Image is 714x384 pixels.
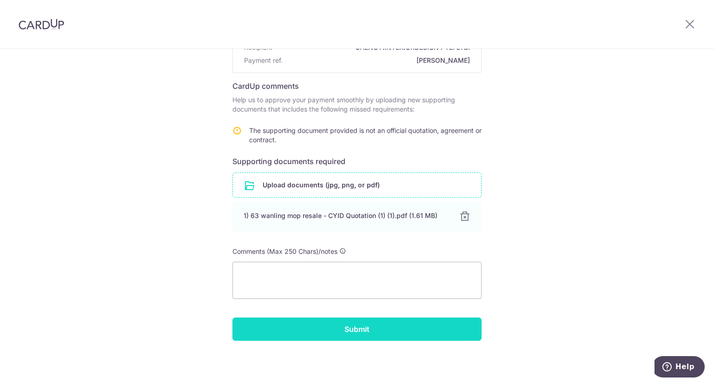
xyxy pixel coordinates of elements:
p: Help us to approve your payment smoothly by uploading new supporting documents that includes the ... [232,95,482,114]
span: Comments (Max 250 Chars)/notes [232,247,337,255]
span: Payment ref. [244,56,283,65]
iframe: Opens a widget where you can find more information [654,356,705,379]
h6: Supporting documents required [232,156,482,167]
input: Submit [232,318,482,341]
h6: CardUp comments [232,80,482,92]
div: Upload documents (jpg, png, or pdf) [232,172,482,198]
img: CardUp [19,19,64,30]
span: [PERSON_NAME] [286,56,470,65]
div: 1) 63 wanling mop resale - CYID Quotation (1) (1).pdf (1.61 MB) [244,211,448,220]
span: The supporting document provided is not an official quotation, agreement or contract. [249,126,482,144]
